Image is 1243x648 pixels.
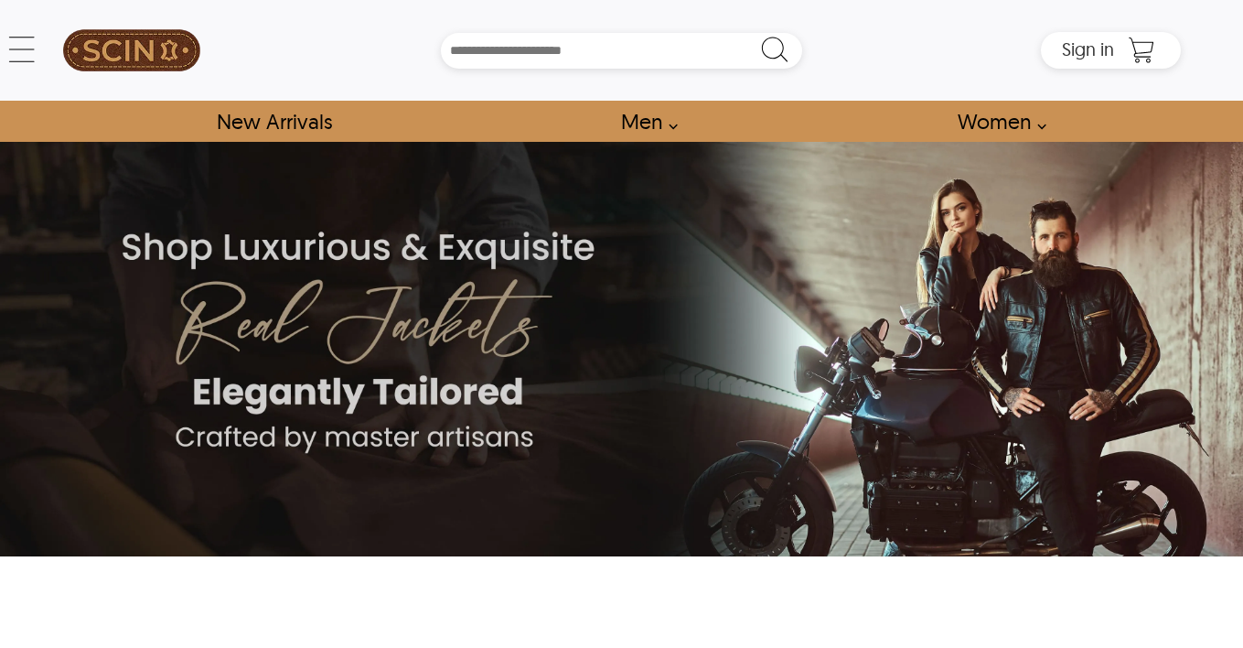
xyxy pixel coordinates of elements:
[600,101,688,142] a: shop men's leather jackets
[937,101,1056,142] a: Shop Women Leather Jackets
[62,9,202,92] a: SCIN
[196,101,352,142] a: Shop New Arrivals
[1123,37,1160,64] a: Shopping Cart
[1062,44,1114,59] a: Sign in
[63,9,200,92] img: SCIN
[1062,38,1114,60] span: Sign in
